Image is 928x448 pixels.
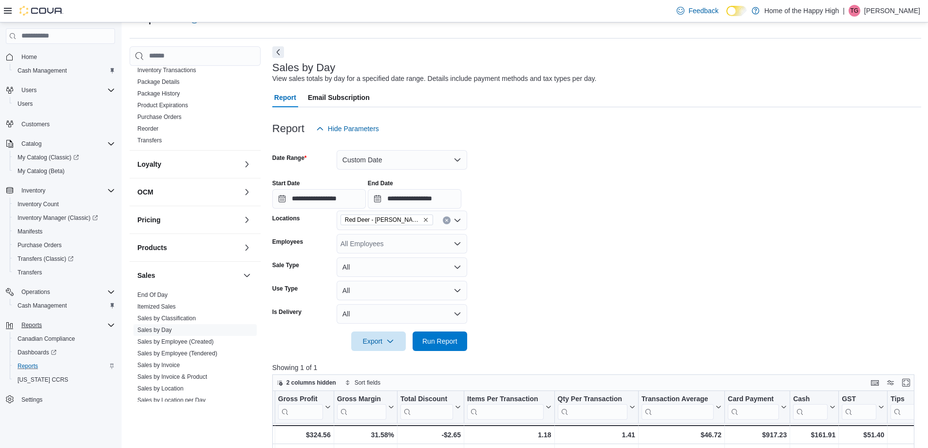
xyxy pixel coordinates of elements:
[454,216,461,224] button: Open list of options
[312,119,383,138] button: Hide Parameters
[14,98,37,110] a: Users
[14,165,69,177] a: My Catalog (Beta)
[337,304,467,324] button: All
[137,215,160,225] h3: Pricing
[21,140,41,148] span: Catalog
[10,252,119,266] a: Transfers (Classic)
[10,299,119,312] button: Cash Management
[728,395,779,404] div: Card Payment
[18,228,42,235] span: Manifests
[337,281,467,300] button: All
[18,138,115,150] span: Catalog
[673,1,722,20] a: Feedback
[18,269,42,276] span: Transfers
[272,154,307,162] label: Date Range
[308,88,370,107] span: Email Subscription
[21,396,42,404] span: Settings
[18,84,115,96] span: Users
[557,429,635,441] div: 1.41
[400,429,461,441] div: -$2.65
[137,303,176,310] a: Itemized Sales
[18,118,54,130] a: Customers
[793,395,828,404] div: Cash
[137,136,162,144] span: Transfers
[10,266,119,279] button: Transfers
[137,361,180,369] span: Sales by Invoice
[272,123,304,135] h3: Report
[137,338,214,346] span: Sales by Employee (Created)
[137,373,207,380] a: Sales by Invoice & Product
[272,74,597,84] div: View sales totals by day for a specified date range. Details include payment methods and tax type...
[272,285,298,292] label: Use Type
[467,429,551,441] div: 1.18
[422,336,457,346] span: Run Report
[18,84,40,96] button: Users
[728,395,787,420] button: Card Payment
[10,64,119,78] button: Cash Management
[2,184,119,197] button: Inventory
[18,319,115,331] span: Reports
[14,212,115,224] span: Inventory Manager (Classic)
[400,395,461,420] button: Total Discount
[14,152,115,163] span: My Catalog (Classic)
[14,300,71,312] a: Cash Management
[793,395,835,420] button: Cash
[137,243,239,253] button: Products
[842,395,884,420] button: GST
[328,124,379,134] span: Hide Parameters
[241,158,253,170] button: Loyalty
[18,200,59,208] span: Inventory Count
[14,347,115,358] span: Dashboards
[137,114,182,120] a: Purchase Orders
[18,138,45,150] button: Catalog
[467,395,544,420] div: Items Per Transaction
[351,331,406,351] button: Export
[137,102,188,109] a: Product Expirations
[642,395,721,420] button: Transaction Average
[14,98,115,110] span: Users
[14,347,60,358] a: Dashboards
[869,377,881,389] button: Keyboard shortcuts
[14,374,72,386] a: [US_STATE] CCRS
[14,374,115,386] span: Washington CCRS
[137,397,206,404] a: Sales by Location per Day
[278,395,331,420] button: Gross Profit
[18,394,46,406] a: Settings
[18,335,75,343] span: Canadian Compliance
[272,308,302,316] label: Is Delivery
[21,321,42,329] span: Reports
[21,53,37,61] span: Home
[137,326,172,334] span: Sales by Day
[18,286,54,298] button: Operations
[241,270,253,281] button: Sales
[454,240,461,248] button: Open list of options
[890,395,925,420] div: Tips
[467,395,544,404] div: Items Per Transaction
[14,165,115,177] span: My Catalog (Beta)
[137,350,217,357] a: Sales by Employee (Tendered)
[18,214,98,222] span: Inventory Manager (Classic)
[337,257,467,277] button: All
[10,332,119,346] button: Canadian Compliance
[137,90,180,97] span: Package History
[137,113,182,121] span: Purchase Orders
[14,267,115,278] span: Transfers
[10,197,119,211] button: Inventory Count
[21,86,37,94] span: Users
[286,379,336,387] span: 2 columns hidden
[900,377,912,389] button: Enter fullscreen
[10,151,119,164] a: My Catalog (Classic)
[137,159,239,169] button: Loyalty
[14,360,115,372] span: Reports
[18,100,33,108] span: Users
[272,261,299,269] label: Sale Type
[137,125,158,132] a: Reorder
[337,395,386,404] div: Gross Margin
[18,185,49,196] button: Inventory
[443,216,451,224] button: Clear input
[21,187,45,195] span: Inventory
[14,333,79,345] a: Canadian Compliance
[14,198,63,210] a: Inventory Count
[14,212,102,224] a: Inventory Manager (Classic)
